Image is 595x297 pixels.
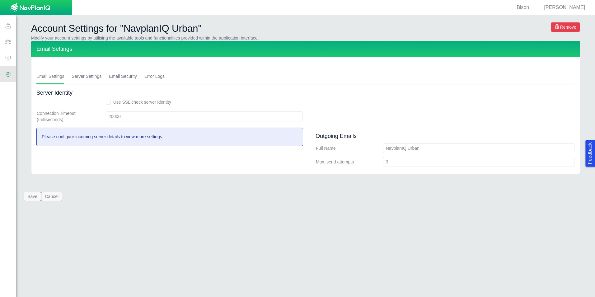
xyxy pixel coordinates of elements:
h4: Email Settings [31,41,580,57]
span: Modify your account settings by utilising the available tools and functionalities provided within... [31,35,259,40]
span: [PERSON_NAME] [544,5,585,10]
input: Name shown to email recipients. [383,143,574,153]
label: Full Name [311,143,378,154]
button: Remove [551,22,580,32]
h4: Server Identity [36,89,303,97]
button: Feedback [585,140,595,167]
div: [PERSON_NAME] [536,4,588,11]
p: Please configure incoming server details to view more settings [36,128,303,146]
a: Error Logs [144,68,165,84]
label: Max. send attempts [311,156,378,167]
a: Email Security [109,68,137,84]
span: Bison [517,5,529,10]
button: Cancel [41,192,62,201]
img: UrbanGroupSolutionsTheme$USG_Images$logo.png [10,3,50,13]
button: Save [24,192,41,201]
h4: Outgoing Emails [316,133,575,140]
label: Use SSL check server identity [113,99,171,105]
h1: Account Settings for "NavplanIQ Urban" [31,22,259,35]
a: Server Settings [72,68,101,84]
a: Email Settings [36,68,64,84]
label: Connection Timeout (milliseconds) [32,108,101,125]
